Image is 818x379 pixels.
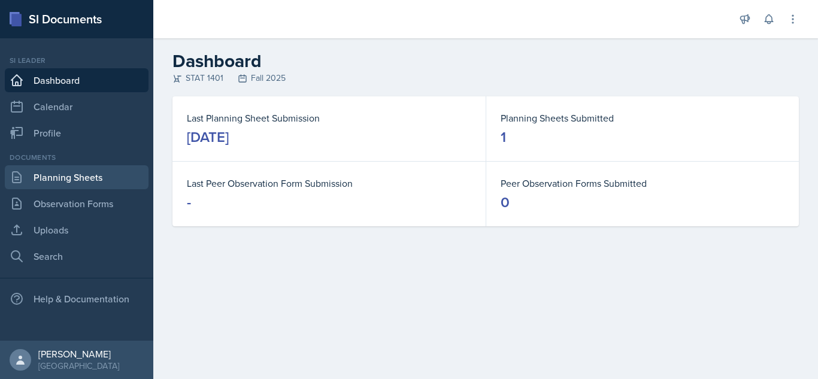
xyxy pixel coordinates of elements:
[5,55,149,66] div: Si leader
[501,176,784,190] dt: Peer Observation Forms Submitted
[38,348,119,360] div: [PERSON_NAME]
[172,50,799,72] h2: Dashboard
[5,165,149,189] a: Planning Sheets
[5,287,149,311] div: Help & Documentation
[501,128,506,147] div: 1
[187,176,471,190] dt: Last Peer Observation Form Submission
[187,128,229,147] div: [DATE]
[5,192,149,216] a: Observation Forms
[5,244,149,268] a: Search
[187,111,471,125] dt: Last Planning Sheet Submission
[38,360,119,372] div: [GEOGRAPHIC_DATA]
[501,111,784,125] dt: Planning Sheets Submitted
[187,193,191,212] div: -
[5,95,149,119] a: Calendar
[5,218,149,242] a: Uploads
[5,68,149,92] a: Dashboard
[501,193,510,212] div: 0
[5,152,149,163] div: Documents
[172,72,799,84] div: STAT 1401 Fall 2025
[5,121,149,145] a: Profile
